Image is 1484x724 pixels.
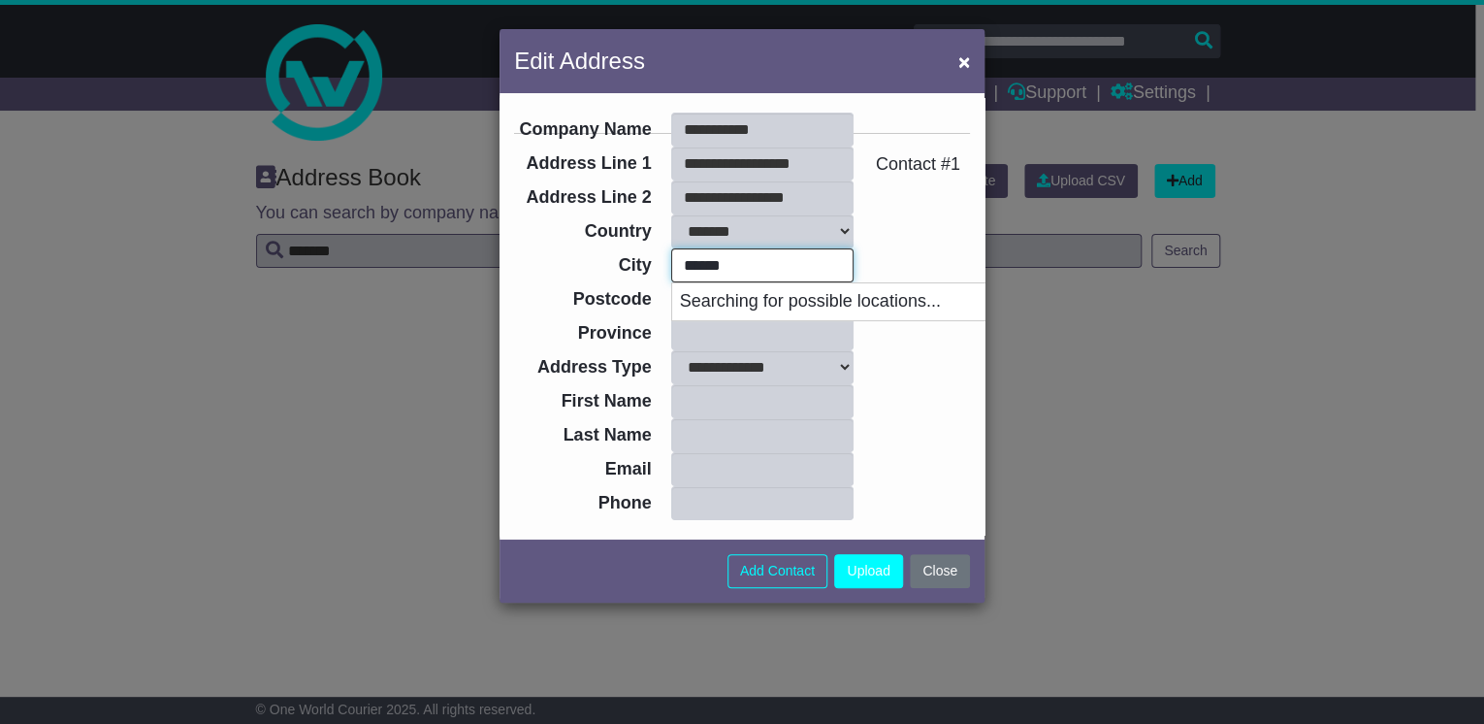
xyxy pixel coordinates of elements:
[500,248,661,277] label: City
[727,554,827,588] button: Add Contact
[500,282,661,311] label: Postcode
[500,350,661,378] label: Address Type
[500,181,661,209] label: Address Line 2
[500,214,661,243] label: Country
[672,283,1058,320] p: Searching for possible locations...
[910,554,970,588] button: Close
[500,418,661,446] label: Last Name
[834,554,902,588] button: Upload
[514,44,645,79] h5: Edit Address
[500,486,661,514] label: Phone
[500,452,661,480] label: Email
[500,113,661,141] label: Company Name
[500,147,661,175] label: Address Line 1
[876,154,960,174] span: Contact #1
[500,384,661,412] label: First Name
[500,316,661,345] label: Province
[958,50,970,73] span: ×
[949,42,980,82] button: Close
